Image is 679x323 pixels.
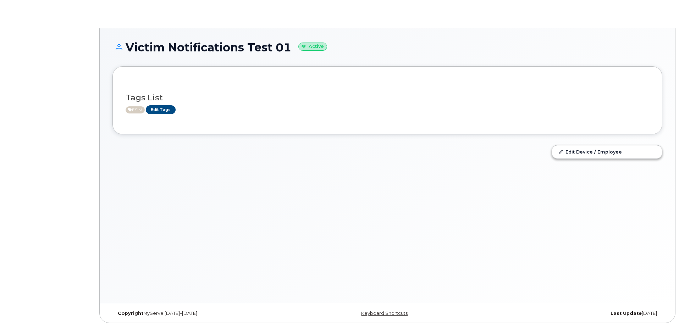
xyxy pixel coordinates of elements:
h3: Tags List [126,93,649,102]
small: Active [298,43,327,51]
a: Edit Device / Employee [552,145,662,158]
div: MyServe [DATE]–[DATE] [112,311,296,316]
div: [DATE] [479,311,662,316]
strong: Last Update [611,311,642,316]
strong: Copyright [118,311,143,316]
a: Edit Tags [146,105,176,114]
h1: Victim Notifications Test 01 [112,41,662,54]
a: Keyboard Shortcuts [361,311,408,316]
span: Active [126,106,145,113]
